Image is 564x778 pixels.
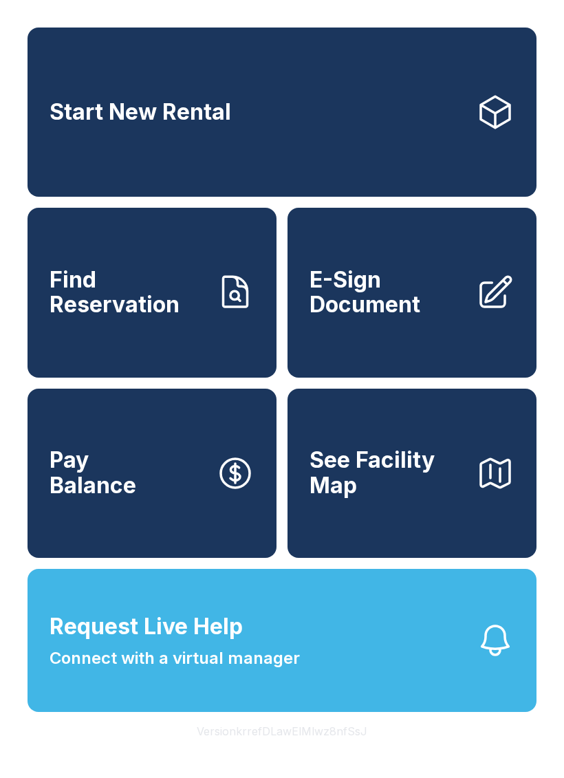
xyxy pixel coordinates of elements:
span: Connect with a virtual manager [50,646,300,671]
span: E-Sign Document [310,268,465,318]
a: Start New Rental [28,28,536,197]
a: Find Reservation [28,208,276,377]
span: See Facility Map [310,448,465,498]
button: Request Live HelpConnect with a virtual manager [28,569,536,712]
span: Find Reservation [50,268,205,318]
span: Request Live Help [50,610,243,643]
a: E-Sign Document [288,208,536,377]
button: VersionkrrefDLawElMlwz8nfSsJ [186,712,378,750]
span: Start New Rental [50,100,231,125]
span: Pay Balance [50,448,136,498]
button: See Facility Map [288,389,536,558]
button: PayBalance [28,389,276,558]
